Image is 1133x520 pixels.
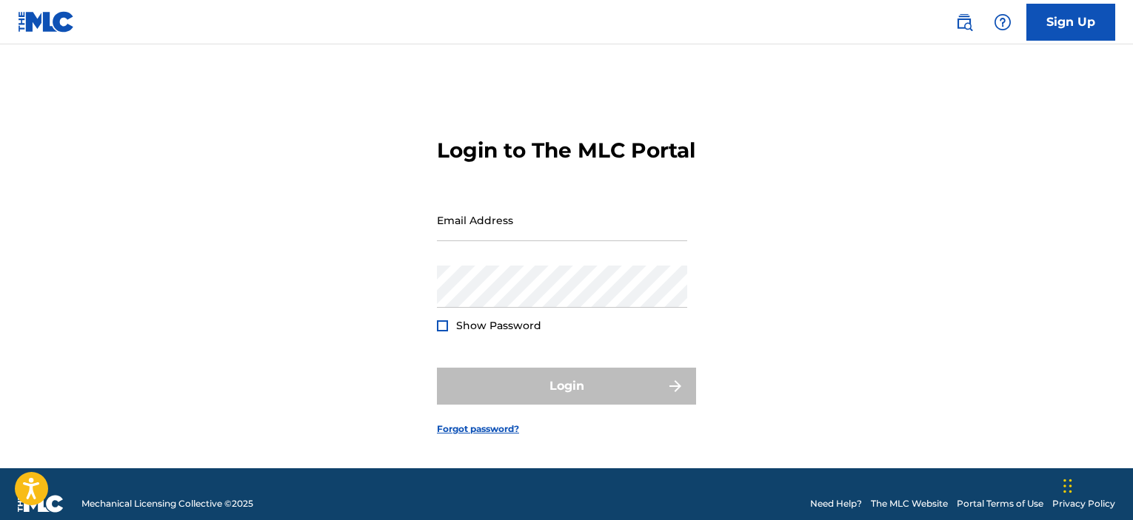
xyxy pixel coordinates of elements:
img: MLC Logo [18,11,75,33]
div: Ziehen [1063,464,1072,508]
a: Sign Up [1026,4,1115,41]
img: search [955,13,973,31]
a: Forgot password? [437,422,519,436]
a: Public Search [949,7,979,37]
iframe: Chat Widget [1059,449,1133,520]
span: Mechanical Licensing Collective © 2025 [81,497,253,510]
span: Show Password [456,319,541,332]
h3: Login to The MLC Portal [437,138,695,163]
div: Chat-Widget [1059,449,1133,520]
div: Help [988,7,1017,37]
img: help [994,13,1012,31]
a: Portal Terms of Use [957,497,1043,510]
img: logo [18,495,64,513]
a: Privacy Policy [1052,497,1115,510]
a: Need Help? [810,497,862,510]
a: The MLC Website [871,497,948,510]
